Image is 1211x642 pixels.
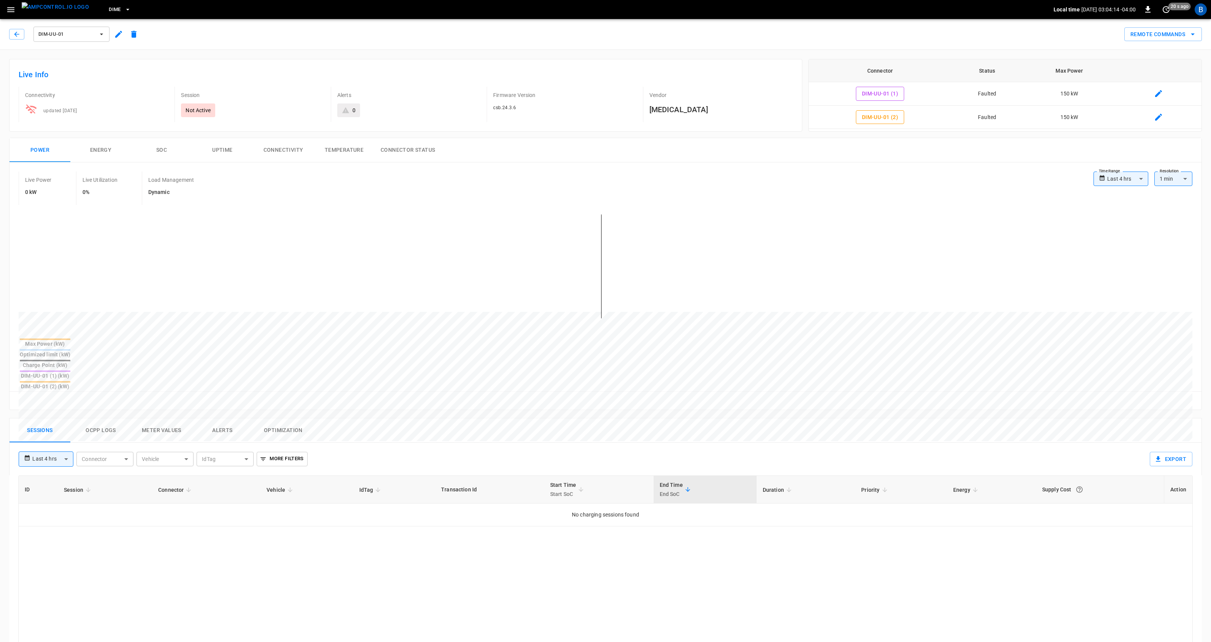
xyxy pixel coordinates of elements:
[1023,59,1115,82] th: Max Power
[38,30,95,39] span: DIM-UU-01
[375,138,441,162] button: Connector Status
[809,59,951,82] th: Connector
[1054,6,1080,13] p: Local time
[25,188,52,197] h6: 0 kW
[253,138,314,162] button: Connectivity
[19,476,58,504] th: ID
[1107,172,1148,186] div: Last 4 hrs
[186,106,211,114] p: Not Active
[337,91,481,99] p: Alerts
[1150,452,1192,466] button: Export
[953,485,980,494] span: Energy
[25,91,168,99] p: Connectivity
[19,68,793,81] h6: Live Info
[1023,82,1115,106] td: 150 kW
[493,105,516,110] span: csb.24.3.6
[1168,3,1191,10] span: 20 s ago
[253,418,314,443] button: Optimization
[131,418,192,443] button: Meter Values
[158,485,194,494] span: Connector
[106,2,134,17] button: Dime
[1042,483,1158,496] div: Supply Cost
[660,480,693,499] span: End TimeEnd SoC
[83,176,117,184] p: Live Utilization
[550,480,586,499] span: Start TimeStart SoC
[1164,476,1192,504] th: Action
[192,418,253,443] button: Alerts
[1195,3,1207,16] div: profile-icon
[951,106,1023,129] td: Faulted
[1160,168,1179,174] label: Resolution
[32,452,73,466] div: Last 4 hrs
[856,87,904,101] button: DIM-UU-01 (1)
[43,108,77,113] span: updated [DATE]
[192,138,253,162] button: Uptime
[951,82,1023,106] td: Faulted
[83,188,117,197] h6: 0%
[1073,483,1086,496] button: The cost of your charging session based on your supply rates
[314,138,375,162] button: Temperature
[1160,3,1172,16] button: set refresh interval
[10,138,70,162] button: Power
[1023,106,1115,129] td: 150 kW
[649,91,793,99] p: Vendor
[267,485,295,494] span: Vehicle
[550,489,576,499] p: Start SoC
[25,176,52,184] p: Live Power
[856,110,904,124] button: DIM-UU-01 (2)
[660,480,683,499] div: End Time
[660,489,683,499] p: End SoC
[550,480,576,499] div: Start Time
[10,418,70,443] button: Sessions
[109,5,121,14] span: Dime
[64,485,93,494] span: Session
[1099,168,1120,174] label: Time Range
[493,91,636,99] p: Firmware Version
[1081,6,1136,13] p: [DATE] 03:04:14 -04:00
[809,59,1201,129] table: connector table
[19,476,1192,526] table: sessions table
[1124,27,1202,41] button: Remote Commands
[435,476,544,504] th: Transaction Id
[1124,27,1202,41] div: remote commands options
[33,27,110,42] button: DIM-UU-01
[181,91,324,99] p: Session
[352,106,356,114] div: 0
[763,485,794,494] span: Duration
[22,2,89,12] img: ampcontrol.io logo
[148,176,194,184] p: Load Management
[1154,172,1192,186] div: 1 min
[257,452,307,466] button: More Filters
[951,59,1023,82] th: Status
[131,138,192,162] button: SOC
[148,188,194,197] h6: Dynamic
[649,103,793,116] h6: [MEDICAL_DATA]
[70,418,131,443] button: Ocpp logs
[359,485,383,494] span: IdTag
[861,485,889,494] span: Priority
[70,138,131,162] button: Energy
